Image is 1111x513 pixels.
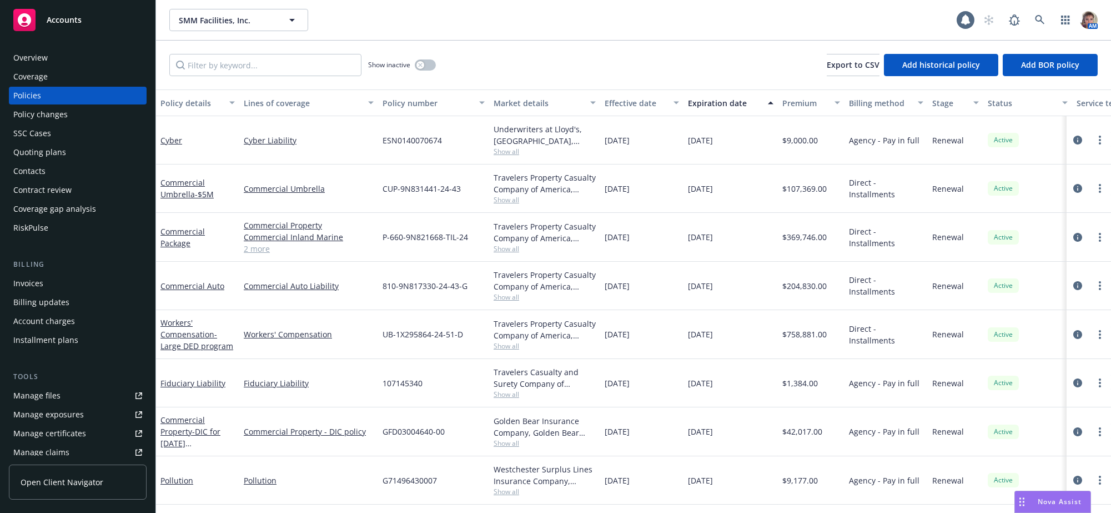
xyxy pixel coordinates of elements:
button: Policy number [378,89,489,116]
span: - DIC for [DATE][STREET_ADDRESS][DATE] [160,426,231,472]
span: [DATE] [605,183,630,195]
div: Status [988,97,1055,109]
button: Status [983,89,1072,116]
span: [DATE] [605,280,630,292]
a: Manage files [9,387,147,405]
div: Billing method [849,97,911,109]
div: Travelers Property Casualty Company of America, Travelers Insurance [494,269,596,292]
a: circleInformation [1071,425,1084,439]
div: Market details [494,97,584,109]
button: Effective date [600,89,683,116]
span: CUP-9N831441-24-43 [383,183,461,195]
span: [DATE] [688,183,713,195]
a: Commercial Property [160,415,231,472]
a: Switch app [1054,9,1077,31]
a: Manage exposures [9,406,147,424]
a: Commercial Auto [160,281,224,291]
span: [DATE] [688,135,713,146]
div: RiskPulse [13,219,48,237]
div: Travelers Property Casualty Company of America, Travelers Insurance [494,172,596,195]
div: Underwriters at Lloyd's, [GEOGRAPHIC_DATA], [PERSON_NAME] of [GEOGRAPHIC_DATA], InsureTrust [494,123,596,147]
button: Policy details [156,89,239,116]
span: Add BOR policy [1021,59,1079,70]
a: Pollution [244,475,374,486]
a: Start snowing [978,9,1000,31]
span: [DATE] [688,328,713,340]
span: Active [992,281,1014,291]
button: Expiration date [683,89,778,116]
a: Quoting plans [9,143,147,161]
div: Billing updates [13,293,69,311]
div: Manage exposures [13,406,84,424]
span: Renewal [932,426,964,437]
span: Agency - Pay in full [849,135,919,146]
span: Active [992,183,1014,193]
span: Active [992,475,1014,485]
a: Billing updates [9,293,147,311]
button: Billing method [844,89,928,116]
a: Fiduciary Liability [160,378,225,389]
span: [DATE] [605,135,630,146]
div: Drag to move [1015,491,1029,512]
span: Renewal [932,183,964,195]
span: Direct - Installments [849,274,923,297]
a: SSC Cases [9,124,147,142]
span: Direct - Installments [849,177,923,200]
a: Commercial Property - DIC policy [244,426,374,437]
span: Active [992,232,1014,242]
a: circleInformation [1071,279,1084,292]
a: Pollution [160,475,193,486]
span: - $5M [195,189,214,200]
span: Agency - Pay in full [849,377,919,389]
span: GFD03004640-00 [383,426,445,437]
span: Show all [494,244,596,253]
span: Show all [494,147,596,156]
button: Add BOR policy [1003,54,1098,76]
span: Show all [494,292,596,302]
span: [DATE] [688,231,713,243]
span: $204,830.00 [782,280,827,292]
span: Show all [494,195,596,205]
span: Agency - Pay in full [849,426,919,437]
div: Contacts [13,162,46,180]
span: UB-1X295864-24-51-D [383,328,463,340]
span: [DATE] [605,231,630,243]
a: Policy changes [9,106,147,123]
span: [DATE] [605,377,630,389]
a: Workers' Compensation [160,317,233,351]
a: Commercial Umbrella [244,183,374,195]
a: Overview [9,49,147,67]
div: Manage claims [13,444,69,461]
span: $42,017.00 [782,426,822,437]
div: Installment plans [13,331,78,349]
a: more [1093,328,1107,341]
span: Direct - Installments [849,323,923,346]
span: $369,746.00 [782,231,827,243]
a: more [1093,376,1107,390]
span: Show all [494,439,596,448]
div: Manage certificates [13,425,86,442]
button: Lines of coverage [239,89,378,116]
span: $9,177.00 [782,475,818,486]
a: Cyber Liability [244,135,374,146]
span: Show all [494,341,596,351]
div: Quoting plans [13,143,66,161]
span: Direct - Installments [849,226,923,249]
span: [DATE] [605,475,630,486]
a: Cyber [160,135,182,146]
a: Report a Bug [1003,9,1025,31]
span: Renewal [932,231,964,243]
span: SMM Facilities, Inc. [179,14,275,26]
a: Invoices [9,275,147,292]
div: Stage [932,97,967,109]
span: Show all [494,487,596,496]
a: circleInformation [1071,376,1084,390]
span: Active [992,330,1014,340]
a: more [1093,133,1107,147]
a: Workers' Compensation [244,328,374,340]
span: 810-9N817330-24-43-G [383,280,467,292]
a: Fiduciary Liability [244,377,374,389]
a: Installment plans [9,331,147,349]
a: Contacts [9,162,147,180]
